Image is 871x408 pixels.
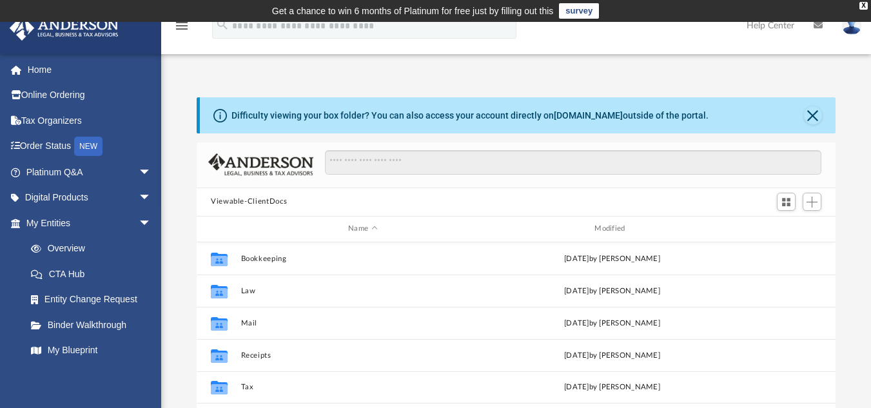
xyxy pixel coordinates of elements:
button: Switch to Grid View [777,193,796,211]
div: Modified [490,223,734,235]
a: Tax Due Dates [18,363,171,389]
div: [DATE] by [PERSON_NAME] [490,317,734,329]
input: Search files and folders [325,150,821,175]
span: arrow_drop_down [139,185,164,211]
div: NEW [74,137,103,156]
i: search [215,17,230,32]
div: [DATE] by [PERSON_NAME] [490,253,734,264]
div: close [859,2,868,10]
img: Anderson Advisors Platinum Portal [6,15,122,41]
a: My Blueprint [18,338,164,364]
a: Overview [18,236,171,262]
button: Mail [241,318,485,327]
a: Online Ordering [9,83,171,108]
a: Tax Organizers [9,108,171,133]
a: Platinum Q&Aarrow_drop_down [9,159,171,185]
a: [DOMAIN_NAME] [554,110,623,121]
div: id [739,223,830,235]
button: Viewable-ClientDocs [211,196,287,208]
a: Binder Walkthrough [18,312,171,338]
i: menu [174,18,190,34]
button: Law [241,286,485,295]
div: [DATE] by [PERSON_NAME] [490,382,734,393]
a: CTA Hub [18,261,171,287]
a: survey [559,3,599,19]
button: Bookkeeping [241,254,485,262]
button: Receipts [241,351,485,359]
span: arrow_drop_down [139,159,164,186]
a: Order StatusNEW [9,133,171,160]
a: My Entitiesarrow_drop_down [9,210,171,236]
a: menu [174,24,190,34]
div: Difficulty viewing your box folder? You can also access your account directly on outside of the p... [231,109,709,122]
a: Digital Productsarrow_drop_down [9,185,171,211]
div: id [202,223,235,235]
div: Get a chance to win 6 months of Platinum for free just by filling out this [272,3,554,19]
div: [DATE] by [PERSON_NAME] [490,349,734,361]
img: User Pic [842,16,861,35]
button: Close [804,106,822,124]
button: Tax [241,383,485,391]
a: Home [9,57,171,83]
div: Name [240,223,485,235]
button: Add [803,193,822,211]
a: Entity Change Request [18,287,171,313]
span: arrow_drop_down [139,210,164,237]
div: [DATE] by [PERSON_NAME] [490,285,734,296]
